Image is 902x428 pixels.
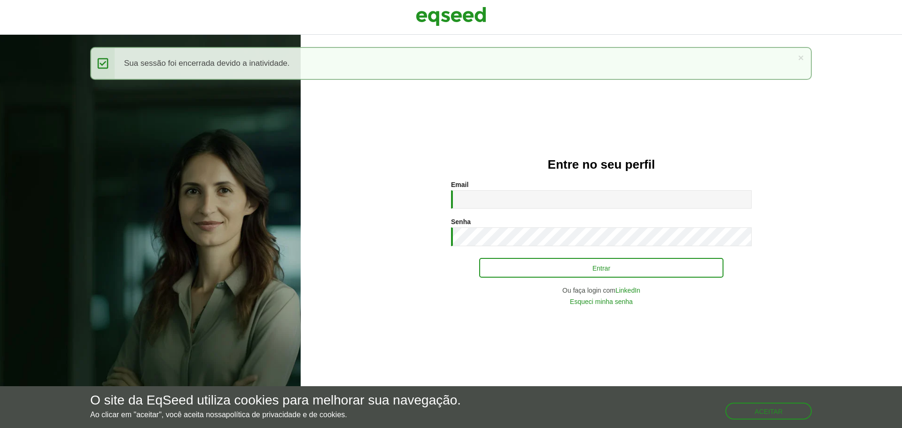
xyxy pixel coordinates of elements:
a: política de privacidade e de cookies [226,411,345,419]
a: LinkedIn [615,287,640,294]
label: Senha [451,218,471,225]
h5: O site da EqSeed utiliza cookies para melhorar sua navegação. [90,393,461,408]
a: Esqueci minha senha [570,298,633,305]
img: EqSeed Logo [416,5,486,28]
div: Sua sessão foi encerrada devido a inatividade. [90,47,812,80]
label: Email [451,181,468,188]
a: × [798,53,804,62]
h2: Entre no seu perfil [319,158,883,171]
button: Entrar [479,258,723,278]
div: Ou faça login com [451,287,752,294]
button: Aceitar [725,403,812,420]
p: Ao clicar em "aceitar", você aceita nossa . [90,410,461,419]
